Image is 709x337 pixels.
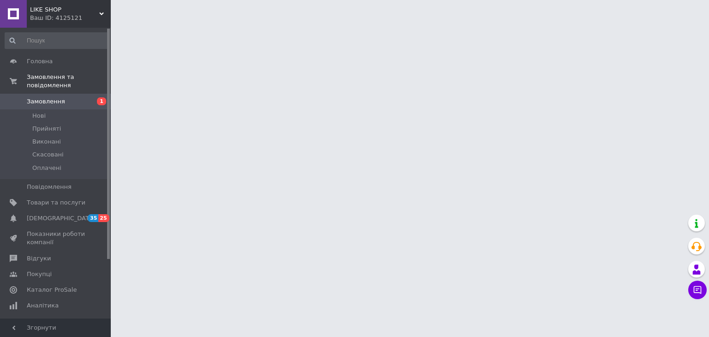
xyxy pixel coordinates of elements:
span: Головна [27,57,53,66]
span: Аналітика [27,301,59,310]
button: Чат з покупцем [688,281,707,299]
div: Ваш ID: 4125121 [30,14,111,22]
span: Управління сайтом [27,317,85,334]
span: Скасовані [32,150,64,159]
span: Каталог ProSale [27,286,77,294]
span: 25 [98,214,109,222]
input: Пошук [5,32,109,49]
span: [DEMOGRAPHIC_DATA] [27,214,95,223]
span: Повідомлення [27,183,72,191]
span: Прийняті [32,125,61,133]
span: Покупці [27,270,52,278]
span: Показники роботи компанії [27,230,85,247]
span: 35 [88,214,98,222]
span: Відгуки [27,254,51,263]
span: Замовлення [27,97,65,106]
span: Оплачені [32,164,61,172]
span: Виконані [32,138,61,146]
span: 1 [97,97,106,105]
span: LIKE SHOP [30,6,99,14]
span: Товари та послуги [27,199,85,207]
span: Замовлення та повідомлення [27,73,111,90]
span: Нові [32,112,46,120]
